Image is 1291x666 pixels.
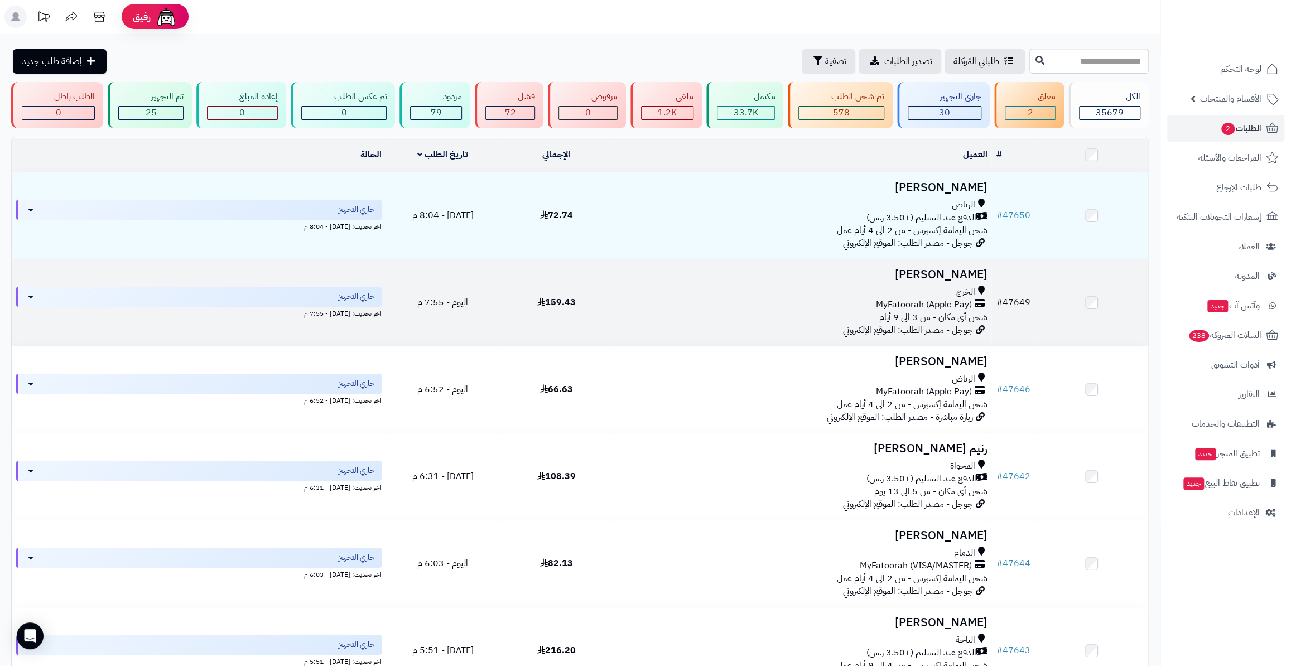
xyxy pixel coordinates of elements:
[1235,268,1260,284] span: المدونة
[558,90,617,103] div: مرفوض
[410,90,461,103] div: مردود
[826,411,972,424] span: زيارة مباشرة - مصدر الطلب: الموقع الإلكتروني
[996,209,1030,222] a: #47650
[1220,120,1261,136] span: الطلبات
[13,49,107,74] a: إضافة طلب جديد
[417,557,468,570] span: اليوم - 6:03 م
[951,373,975,385] span: الرياض
[339,639,375,650] span: جاري التجهيز
[879,311,987,324] span: شحن أي مكان - من 3 الى 9 أيام
[1167,381,1284,408] a: التقارير
[1167,263,1284,289] a: المدونة
[996,296,1002,309] span: #
[412,644,473,657] span: [DATE] - 5:51 م
[411,107,461,119] div: 79
[908,90,981,103] div: جاري التجهيز
[996,296,1030,309] a: #47649
[1183,477,1204,490] span: جديد
[540,383,573,396] span: 66.63
[842,324,972,337] span: جوجل - مصدر الطلب: الموقع الإلكتروني
[1066,82,1151,128] a: الكل35679
[953,55,999,68] span: طلباتي المُوكلة
[16,307,382,318] div: اخر تحديث: [DATE] - 7:55 م
[1167,292,1284,319] a: وآتس آبجديد
[825,55,846,68] span: تصفية
[618,268,987,281] h3: [PERSON_NAME]
[417,148,468,161] a: تاريخ الطلب
[658,106,677,119] span: 1.2K
[16,481,382,493] div: اخر تحديث: [DATE] - 6:31 م
[618,355,987,368] h3: [PERSON_NAME]
[17,622,44,649] div: Open Intercom Messenger
[996,557,1002,570] span: #
[799,107,883,119] div: 578
[1079,90,1140,103] div: الكل
[642,107,693,119] div: 1156
[833,106,850,119] span: 578
[842,585,972,598] span: جوجل - مصدر الطلب: الموقع الإلكتروني
[618,181,987,194] h3: [PERSON_NAME]
[1167,411,1284,437] a: التطبيقات والخدمات
[22,90,95,103] div: الطلب باطل
[133,10,151,23] span: رفيق
[1192,416,1260,432] span: التطبيقات والخدمات
[302,107,386,119] div: 0
[1167,322,1284,349] a: السلات المتروكة238
[895,82,992,128] a: جاري التجهيز 30
[473,82,546,128] a: فشل 72
[417,296,468,309] span: اليوم - 7:55 م
[288,82,397,128] a: تم عكس الطلب 0
[146,106,157,119] span: 25
[540,209,573,222] span: 72.74
[996,470,1002,483] span: #
[618,529,987,542] h3: [PERSON_NAME]
[955,634,975,646] span: الباحة
[546,82,628,128] a: مرفوض 0
[105,82,194,128] a: تم التجهيز 25
[1239,387,1260,402] span: التقارير
[996,557,1030,570] a: #47644
[859,49,941,74] a: تصدير الطلبات
[1238,239,1260,254] span: العملاء
[1167,204,1284,230] a: إشعارات التحويلات البنكية
[16,220,382,231] div: اخر تحديث: [DATE] - 8:04 م
[1220,61,1261,77] span: لوحة التحكم
[1167,351,1284,378] a: أدوات التسويق
[875,385,971,398] span: MyFatoorah (Apple Pay)
[1096,106,1124,119] span: 35679
[1167,115,1284,142] a: الطلبات2
[1189,330,1209,342] span: 238
[945,49,1025,74] a: طلباتي المُوكلة
[1005,107,1054,119] div: 2
[996,383,1002,396] span: #
[1005,90,1055,103] div: معلق
[996,148,1001,161] a: #
[360,148,382,161] a: الحالة
[155,6,177,28] img: ai-face.png
[239,106,245,119] span: 0
[207,90,278,103] div: إعادة المبلغ
[618,442,987,455] h3: رنيم [PERSON_NAME]
[1167,144,1284,171] a: المراجعات والأسئلة
[939,106,950,119] span: 30
[962,148,987,161] a: العميل
[194,82,288,128] a: إعادة المبلغ 0
[996,644,1030,657] a: #47643
[1228,505,1260,520] span: الإعدادات
[1211,357,1260,373] span: أدوات التسويق
[884,55,932,68] span: تصدير الطلبات
[559,107,616,119] div: 0
[208,107,277,119] div: 0
[22,107,94,119] div: 0
[875,298,971,311] span: MyFatoorah (Apple Pay)
[1216,180,1261,195] span: طلبات الإرجاع
[717,90,775,103] div: مكتمل
[1167,470,1284,496] a: تطبيق نقاط البيعجديد
[16,394,382,406] div: اخر تحديث: [DATE] - 6:52 م
[339,204,375,215] span: جاري التجهيز
[301,90,387,103] div: تم عكس الطلب
[341,106,347,119] span: 0
[1167,56,1284,83] a: لوحة التحكم
[1200,91,1261,107] span: الأقسام والمنتجات
[842,237,972,250] span: جوجل - مصدر الطلب: الموقع الإلكتروني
